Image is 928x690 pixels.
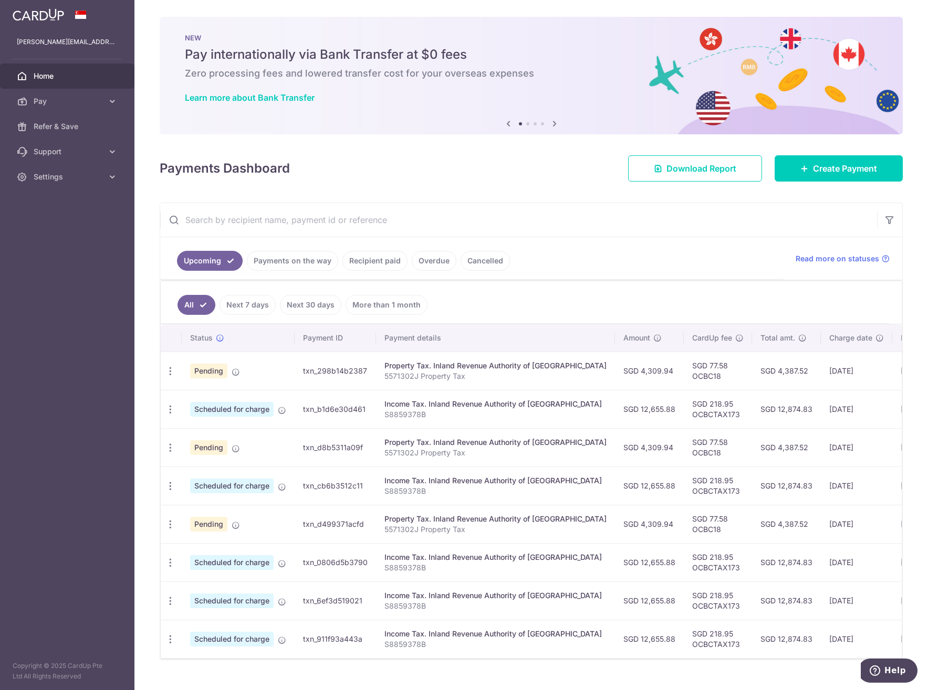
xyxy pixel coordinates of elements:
div: Income Tax. Inland Revenue Authority of [GEOGRAPHIC_DATA] [384,590,607,601]
td: txn_b1d6e30d461 [295,390,376,428]
td: SGD 218.95 OCBCTAX173 [684,390,752,428]
td: txn_298b14b2387 [295,352,376,390]
td: [DATE] [821,466,892,505]
a: All [178,295,215,315]
a: Learn more about Bank Transfer [185,92,315,103]
span: Read more on statuses [796,253,879,264]
a: Download Report [628,155,762,182]
td: SGD 77.58 OCBC18 [684,352,752,390]
td: [DATE] [821,428,892,466]
td: SGD 12,874.83 [752,466,821,505]
td: [DATE] [821,543,892,581]
span: Scheduled for charge [190,555,274,570]
p: 5571302J Property Tax [384,524,607,535]
p: S8859378B [384,486,607,496]
p: [PERSON_NAME][EMAIL_ADDRESS][PERSON_NAME][DOMAIN_NAME] [17,37,118,47]
td: SGD 77.58 OCBC18 [684,428,752,466]
a: Recipient paid [342,251,408,271]
td: SGD 4,309.94 [615,428,684,466]
span: CardUp fee [692,333,732,343]
span: Settings [34,172,103,182]
span: Support [34,146,103,157]
th: Payment ID [295,324,376,352]
td: [DATE] [821,581,892,620]
td: txn_6ef3d519021 [295,581,376,620]
td: SGD 12,874.83 [752,581,821,620]
span: Home [34,71,103,81]
p: S8859378B [384,601,607,611]
a: Overdue [412,251,456,271]
td: SGD 12,874.83 [752,390,821,428]
td: SGD 12,874.83 [752,620,821,658]
th: Payment details [376,324,615,352]
span: Scheduled for charge [190,593,274,608]
td: SGD 218.95 OCBCTAX173 [684,543,752,581]
td: SGD 12,655.88 [615,581,684,620]
span: Total amt. [760,333,795,343]
td: SGD 4,387.52 [752,352,821,390]
input: Search by recipient name, payment id or reference [160,203,877,237]
h6: Zero processing fees and lowered transfer cost for your overseas expenses [185,67,878,80]
td: SGD 12,655.88 [615,466,684,505]
div: Income Tax. Inland Revenue Authority of [GEOGRAPHIC_DATA] [384,552,607,562]
span: Pending [190,440,227,455]
div: Income Tax. Inland Revenue Authority of [GEOGRAPHIC_DATA] [384,399,607,409]
span: Scheduled for charge [190,479,274,493]
img: CardUp [13,8,64,21]
a: More than 1 month [346,295,427,315]
td: SGD 4,309.94 [615,352,684,390]
td: SGD 77.58 OCBC18 [684,505,752,543]
td: txn_d8b5311a09f [295,428,376,466]
div: Income Tax. Inland Revenue Authority of [GEOGRAPHIC_DATA] [384,475,607,486]
td: SGD 218.95 OCBCTAX173 [684,466,752,505]
td: [DATE] [821,505,892,543]
td: txn_0806d5b3790 [295,543,376,581]
h4: Payments Dashboard [160,159,290,178]
h5: Pay internationally via Bank Transfer at $0 fees [185,46,878,63]
div: Property Tax. Inland Revenue Authority of [GEOGRAPHIC_DATA] [384,514,607,524]
span: Amount [623,333,650,343]
td: txn_911f93a443a [295,620,376,658]
td: [DATE] [821,620,892,658]
td: SGD 4,387.52 [752,505,821,543]
iframe: Opens a widget where you can find more information [861,659,917,685]
span: Charge date [829,333,872,343]
a: Upcoming [177,251,243,271]
td: txn_cb6b3512c11 [295,466,376,505]
a: Create Payment [775,155,903,182]
td: SGD 12,655.88 [615,543,684,581]
a: Read more on statuses [796,253,890,264]
span: Scheduled for charge [190,632,274,646]
p: 5571302J Property Tax [384,448,607,458]
td: txn_d499371acfd [295,505,376,543]
span: Pending [190,517,227,532]
td: SGD 218.95 OCBCTAX173 [684,581,752,620]
a: Cancelled [461,251,510,271]
a: Next 7 days [220,295,276,315]
td: SGD 4,309.94 [615,505,684,543]
img: Bank transfer banner [160,17,903,134]
p: S8859378B [384,562,607,573]
td: SGD 12,655.88 [615,620,684,658]
span: Refer & Save [34,121,103,132]
td: SGD 4,387.52 [752,428,821,466]
td: SGD 12,874.83 [752,543,821,581]
div: Property Tax. Inland Revenue Authority of [GEOGRAPHIC_DATA] [384,437,607,448]
td: [DATE] [821,352,892,390]
td: [DATE] [821,390,892,428]
p: 5571302J Property Tax [384,371,607,381]
div: Income Tax. Inland Revenue Authority of [GEOGRAPHIC_DATA] [384,629,607,639]
span: Scheduled for charge [190,402,274,417]
a: Payments on the way [247,251,338,271]
p: S8859378B [384,409,607,420]
a: Next 30 days [280,295,341,315]
span: Create Payment [813,162,877,175]
p: S8859378B [384,639,607,650]
span: Pay [34,96,103,107]
td: SGD 218.95 OCBCTAX173 [684,620,752,658]
p: NEW [185,34,878,42]
td: SGD 12,655.88 [615,390,684,428]
div: Property Tax. Inland Revenue Authority of [GEOGRAPHIC_DATA] [384,360,607,371]
span: Download Report [666,162,736,175]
